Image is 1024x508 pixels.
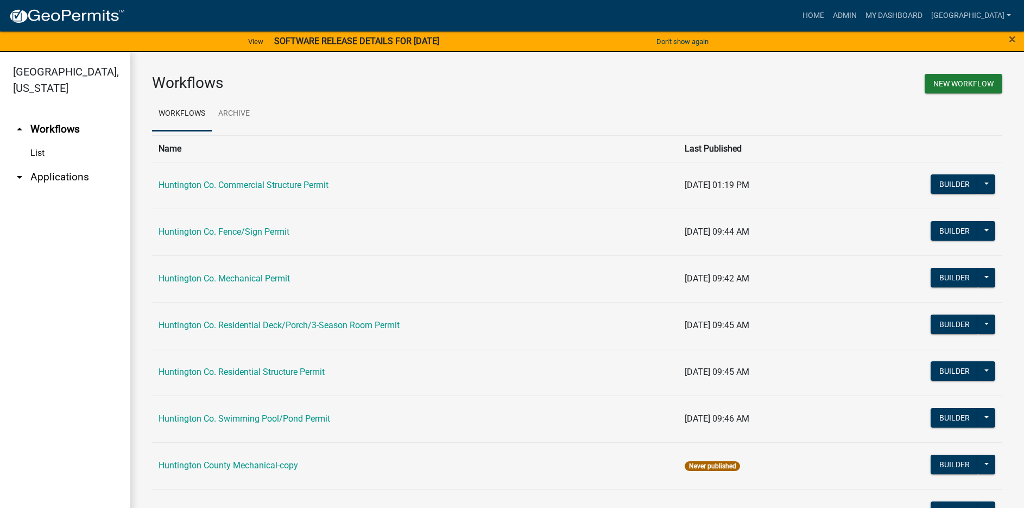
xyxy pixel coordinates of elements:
a: Huntington Co. Swimming Pool/Pond Permit [159,413,330,424]
a: Huntington County Mechanical-copy [159,460,298,471]
button: New Workflow [925,74,1002,93]
strong: SOFTWARE RELEASE DETAILS FOR [DATE] [274,36,439,46]
span: [DATE] 09:46 AM [685,413,749,424]
button: Builder [931,268,978,287]
button: Builder [931,455,978,474]
a: Huntington Co. Residential Structure Permit [159,367,325,377]
a: Workflows [152,97,212,131]
button: Don't show again [652,33,713,51]
button: Builder [931,315,978,334]
button: Builder [931,174,978,194]
i: arrow_drop_down [13,171,26,184]
a: Home [798,5,829,26]
a: Huntington Co. Residential Deck/Porch/3-Season Room Permit [159,320,400,330]
span: [DATE] 09:45 AM [685,320,749,330]
span: [DATE] 09:42 AM [685,273,749,284]
span: Never published [685,461,739,471]
a: Huntington Co. Commercial Structure Permit [159,180,328,190]
th: Last Published [678,135,839,162]
i: arrow_drop_up [13,123,26,136]
a: Huntington Co. Fence/Sign Permit [159,227,289,237]
button: Builder [931,408,978,428]
a: Archive [212,97,256,131]
button: Builder [931,361,978,381]
span: × [1009,32,1016,47]
span: [DATE] 09:45 AM [685,367,749,377]
a: [GEOGRAPHIC_DATA] [927,5,1015,26]
span: [DATE] 09:44 AM [685,227,749,237]
a: View [244,33,268,51]
span: [DATE] 01:19 PM [685,180,749,190]
button: Builder [931,221,978,241]
a: Admin [829,5,861,26]
h3: Workflows [152,74,569,92]
a: My Dashboard [861,5,927,26]
th: Name [152,135,678,162]
a: Huntington Co. Mechanical Permit [159,273,290,284]
button: Close [1009,33,1016,46]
